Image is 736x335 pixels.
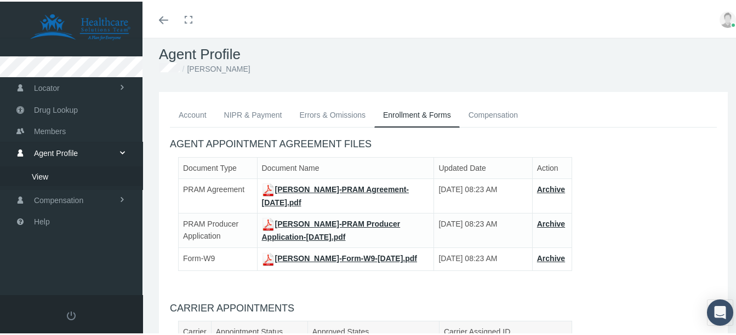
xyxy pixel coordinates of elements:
[262,251,275,264] img: pdf.png
[34,188,83,209] span: Compensation
[434,246,532,269] td: [DATE] 08:23 AM
[215,101,291,125] a: NIPR & Payment
[720,10,736,26] img: user-placeholder.jpg
[34,76,60,97] span: Locator
[460,101,527,125] a: Compensation
[262,252,418,261] a: [PERSON_NAME]-Form-W9-[DATE].pdf
[257,155,434,177] th: Document Name
[537,218,565,227] a: Archive
[159,44,728,61] h1: Agent Profile
[262,218,401,240] a: [PERSON_NAME]-PRAM Producer Application-[DATE].pdf
[34,210,50,230] span: Help
[34,141,78,162] span: Agent Profile
[537,252,565,261] a: Archive
[34,119,66,140] span: Members
[434,212,532,246] td: [DATE] 08:23 AM
[179,212,258,246] td: PRAM Producer Application
[262,183,409,205] a: [PERSON_NAME]-PRAM Agreement-[DATE].pdf
[290,101,374,125] a: Errors & Omissions
[434,155,532,177] th: Updated Date
[170,137,717,149] h4: AGENT APPOINTMENT AGREEMENT FILES
[262,182,275,195] img: pdf.png
[262,216,275,229] img: pdf.png
[374,101,460,126] a: Enrollment & Forms
[179,177,258,211] td: PRAM Agreement
[170,101,215,125] a: Account
[34,98,78,119] span: Drug Lookup
[14,12,146,39] img: HEALTHCARE SOLUTIONS TEAM, LLC
[434,177,532,211] td: [DATE] 08:23 AM
[32,166,48,184] span: View
[537,183,565,192] a: Archive
[179,155,258,177] th: Document Type
[180,61,250,73] li: [PERSON_NAME]
[532,155,572,177] th: Action
[179,246,258,269] td: Form-W9
[707,298,733,324] div: Open Intercom Messenger
[170,301,717,313] h4: CARRIER APPOINTMENTS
